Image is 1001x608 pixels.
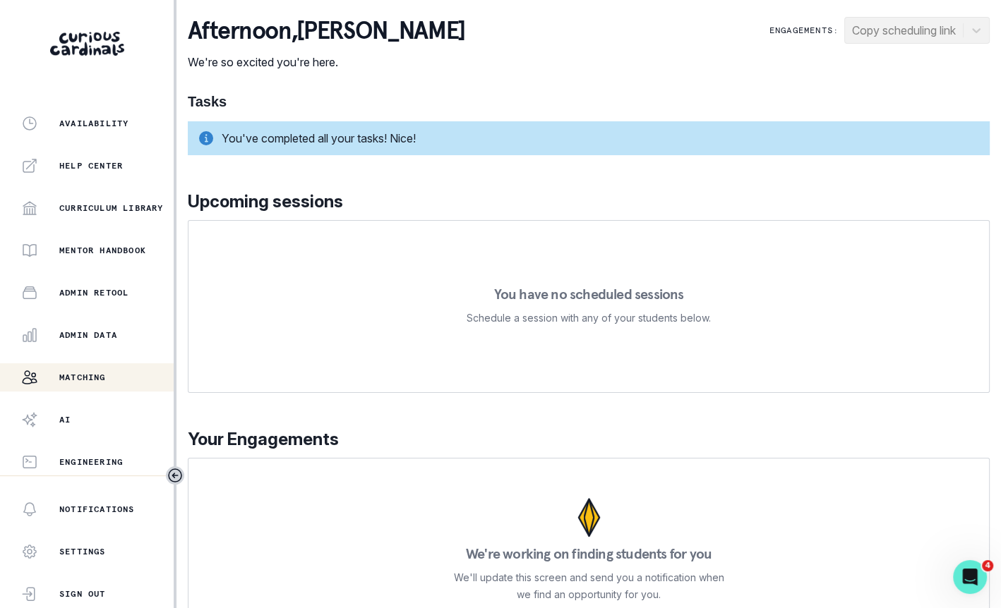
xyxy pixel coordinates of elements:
p: AI [59,414,71,425]
img: Curious Cardinals Logo [50,32,124,56]
span: 4 [982,560,993,571]
h1: Tasks [188,93,990,110]
p: Availability [59,118,128,129]
iframe: Intercom live chat [953,560,987,594]
p: Admin Data [59,329,117,341]
p: Curriculum Library [59,202,164,214]
p: We're so excited you're here. [188,54,465,71]
p: Engineering [59,456,123,468]
p: Upcoming sessions [188,189,990,214]
p: We're working on finding students for you [466,547,712,561]
p: Your Engagements [188,427,990,452]
p: Schedule a session with any of your students below. [467,310,711,327]
p: Notifications [59,504,135,515]
p: Sign Out [59,588,106,600]
p: afternoon , [PERSON_NAME] [188,17,465,45]
p: Settings [59,546,106,557]
p: Admin Retool [59,287,128,298]
div: You've completed all your tasks! Nice! [188,121,990,155]
p: We'll update this screen and send you a notification when we find an opportunity for you. [453,569,724,603]
p: Matching [59,372,106,383]
p: Help Center [59,160,123,171]
p: Mentor Handbook [59,245,146,256]
button: Toggle sidebar [166,466,184,485]
p: Engagements: [769,25,839,36]
p: You have no scheduled sessions [493,287,683,301]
